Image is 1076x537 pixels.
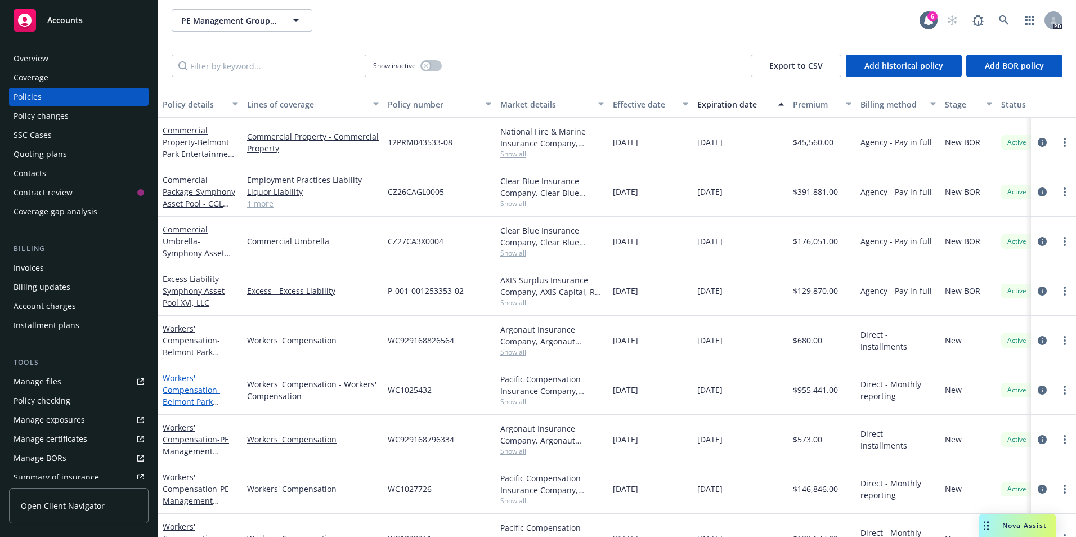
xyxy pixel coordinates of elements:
[14,297,76,315] div: Account charges
[1002,521,1047,530] span: Nova Assist
[14,259,44,277] div: Invoices
[945,433,962,445] span: New
[864,60,943,71] span: Add historical policy
[793,483,838,495] span: $146,846.00
[500,397,604,406] span: Show all
[697,99,772,110] div: Expiration date
[860,136,932,148] span: Agency - Pay in full
[1006,335,1028,346] span: Active
[697,285,723,297] span: [DATE]
[967,9,989,32] a: Report a Bug
[9,164,149,182] a: Contacts
[163,323,236,393] a: Workers' Compensation
[1058,482,1071,496] a: more
[388,186,444,198] span: CZ26CAGL0005
[1006,385,1028,395] span: Active
[1035,284,1049,298] a: circleInformation
[247,131,379,154] a: Commercial Property - Commercial Property
[14,449,66,467] div: Manage BORs
[860,99,923,110] div: Billing method
[697,334,723,346] span: [DATE]
[500,248,604,258] span: Show all
[613,285,638,297] span: [DATE]
[500,126,604,149] div: National Fire & Marine Insurance Company, Berkshire Hathaway Specialty Insurance, RT Specialty In...
[500,423,604,446] div: Argonaut Insurance Company, Argonaut Insurance Company (Argo)
[793,433,822,445] span: $573.00
[945,285,980,297] span: New BOR
[388,99,479,110] div: Policy number
[697,433,723,445] span: [DATE]
[388,433,454,445] span: WC929168796334
[793,99,839,110] div: Premium
[247,378,379,402] a: Workers' Compensation - Workers' Compensation
[500,199,604,208] span: Show all
[1035,185,1049,199] a: circleInformation
[613,334,638,346] span: [DATE]
[979,514,1056,537] button: Nova Assist
[856,91,940,118] button: Billing method
[388,235,443,247] span: CZ27CA3X0004
[163,472,229,518] a: Workers' Compensation
[163,174,235,221] a: Commercial Package
[388,285,464,297] span: P-001-001253353-02
[793,384,838,396] span: $955,441.00
[388,136,452,148] span: 12PRM043533-08
[9,69,149,87] a: Coverage
[163,373,235,419] a: Workers' Compensation
[751,55,841,77] button: Export to CSV
[500,446,604,456] span: Show all
[14,88,42,106] div: Policies
[247,198,379,209] a: 1 more
[697,186,723,198] span: [DATE]
[697,483,723,495] span: [DATE]
[1001,99,1070,110] div: Status
[9,392,149,410] a: Policy checking
[247,174,379,186] a: Employment Practices Liability
[613,99,676,110] div: Effective date
[500,324,604,347] div: Argonaut Insurance Company, Argonaut Insurance Company (Argo)
[945,235,980,247] span: New BOR
[9,430,149,448] a: Manage certificates
[1006,236,1028,247] span: Active
[1035,433,1049,446] a: circleInformation
[793,186,838,198] span: $391,881.00
[846,55,962,77] button: Add historical policy
[14,69,48,87] div: Coverage
[9,259,149,277] a: Invoices
[500,298,604,307] span: Show all
[14,392,70,410] div: Policy checking
[163,224,225,270] a: Commercial Umbrella
[945,99,980,110] div: Stage
[613,483,638,495] span: [DATE]
[163,137,238,171] span: - Belmont Park Entertainment, LLC (formerly SDCC)
[47,16,83,25] span: Accounts
[1058,383,1071,397] a: more
[860,285,932,297] span: Agency - Pay in full
[247,285,379,297] a: Excess - Excess Liability
[613,433,638,445] span: [DATE]
[860,378,936,402] span: Direct - Monthly reporting
[158,91,243,118] button: Policy details
[1035,136,1049,149] a: circleInformation
[793,136,833,148] span: $45,560.00
[613,136,638,148] span: [DATE]
[1035,235,1049,248] a: circleInformation
[500,472,604,496] div: Pacific Compensation Insurance Company, CopperPoint Insurance Companies
[9,145,149,163] a: Quoting plans
[1006,484,1028,494] span: Active
[500,175,604,199] div: Clear Blue Insurance Company, Clear Blue Insurance Group, RT Specialty Insurance Services, LLC (R...
[181,15,279,26] span: PE Management Group, Inc.
[613,384,638,396] span: [DATE]
[9,357,149,368] div: Tools
[793,235,838,247] span: $176,051.00
[500,496,604,505] span: Show all
[500,225,604,248] div: Clear Blue Insurance Company, Clear Blue Insurance Group, RT Specialty Insurance Services, LLC (R...
[500,373,604,397] div: Pacific Compensation Insurance Company, CopperPoint Insurance Companies
[966,55,1062,77] button: Add BOR policy
[1006,286,1028,296] span: Active
[1058,235,1071,248] a: more
[985,60,1044,71] span: Add BOR policy
[793,334,822,346] span: $680.00
[793,285,838,297] span: $129,870.00
[860,235,932,247] span: Agency - Pay in full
